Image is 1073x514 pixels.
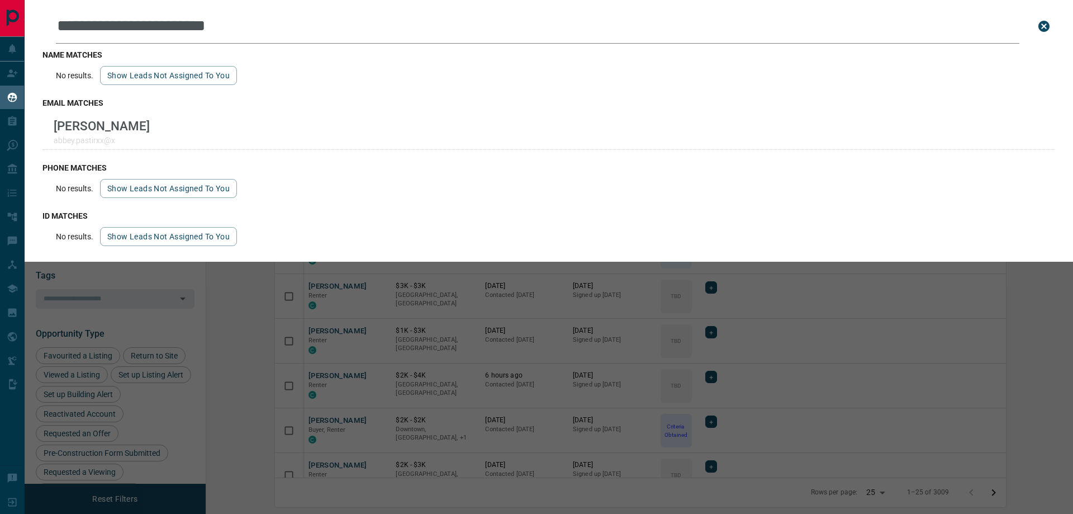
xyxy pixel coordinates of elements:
p: No results. [56,71,93,80]
p: No results. [56,232,93,241]
button: show leads not assigned to you [100,179,237,198]
h3: phone matches [42,163,1055,172]
p: abbey.pastirxx@x [54,136,150,145]
h3: id matches [42,211,1055,220]
h3: email matches [42,98,1055,107]
h3: name matches [42,50,1055,59]
button: show leads not assigned to you [100,66,237,85]
button: close search bar [1033,15,1055,37]
p: [PERSON_NAME] [54,119,150,133]
p: No results. [56,184,93,193]
button: show leads not assigned to you [100,227,237,246]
